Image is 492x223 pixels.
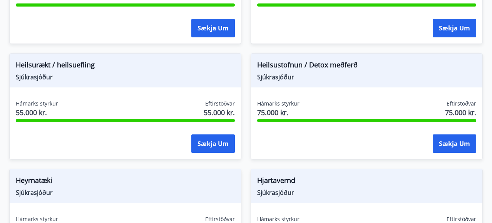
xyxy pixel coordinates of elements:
span: Eftirstöðvar [205,215,235,223]
span: Heilsurækt / heilsuefling [16,60,235,73]
span: Sjúkrasjóður [16,188,235,197]
span: Eftirstöðvar [205,100,235,107]
button: Sækja um [191,134,235,153]
span: Hjartavernd [257,175,476,188]
span: Sjúkrasjóður [257,188,476,197]
span: Heilsustofnun / Detox meðferð [257,60,476,73]
span: Hámarks styrkur [257,215,300,223]
span: Hámarks styrkur [16,215,58,223]
button: Sækja um [433,134,476,153]
span: Hámarks styrkur [257,100,300,107]
span: 75.000 kr. [445,107,476,117]
button: Sækja um [191,19,235,37]
span: Hámarks styrkur [16,100,58,107]
span: Eftirstöðvar [447,100,476,107]
span: 55.000 kr. [204,107,235,117]
span: Sjúkrasjóður [16,73,235,81]
span: 55.000 kr. [16,107,58,117]
span: Eftirstöðvar [447,215,476,223]
span: 75.000 kr. [257,107,300,117]
span: Heyrnatæki [16,175,235,188]
span: Sjúkrasjóður [257,73,476,81]
button: Sækja um [433,19,476,37]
